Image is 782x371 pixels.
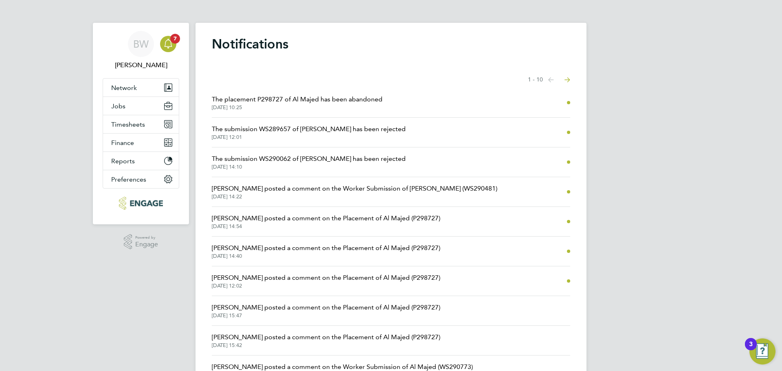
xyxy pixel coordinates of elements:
[170,34,180,44] span: 7
[103,115,179,133] button: Timesheets
[212,303,440,312] span: [PERSON_NAME] posted a comment on the Placement of Al Majed (P298727)
[103,170,179,188] button: Preferences
[212,213,440,230] a: [PERSON_NAME] posted a comment on the Placement of Al Majed (P298727)[DATE] 14:54
[212,184,497,193] span: [PERSON_NAME] posted a comment on the Worker Submission of [PERSON_NAME] (WS290481)
[212,154,406,164] span: The submission WS290062 of [PERSON_NAME] has been rejected
[212,164,406,170] span: [DATE] 14:10
[212,332,440,342] span: [PERSON_NAME] posted a comment on the Placement of Al Majed (P298727)
[111,102,125,110] span: Jobs
[212,184,497,200] a: [PERSON_NAME] posted a comment on the Worker Submission of [PERSON_NAME] (WS290481)[DATE] 14:22
[212,223,440,230] span: [DATE] 14:54
[528,76,543,84] span: 1 - 10
[212,213,440,223] span: [PERSON_NAME] posted a comment on the Placement of Al Majed (P298727)
[212,134,406,140] span: [DATE] 12:01
[124,234,158,250] a: Powered byEngage
[212,124,406,134] span: The submission WS289657 of [PERSON_NAME] has been rejected
[103,60,179,70] span: Bailey Wheatley
[528,72,570,88] nav: Select page of notifications list
[212,124,406,140] a: The submission WS289657 of [PERSON_NAME] has been rejected[DATE] 12:01
[119,197,163,210] img: henry-blue-logo-retina.png
[212,94,382,111] a: The placement P298727 of Al Majed has been abandoned[DATE] 10:25
[212,303,440,319] a: [PERSON_NAME] posted a comment on the Placement of Al Majed (P298727)[DATE] 15:47
[212,94,382,104] span: The placement P298727 of Al Majed has been abandoned
[111,121,145,128] span: Timesheets
[212,243,440,259] a: [PERSON_NAME] posted a comment on the Placement of Al Majed (P298727)[DATE] 14:40
[212,332,440,349] a: [PERSON_NAME] posted a comment on the Placement of Al Majed (P298727)[DATE] 15:42
[103,197,179,210] a: Go to home page
[212,193,497,200] span: [DATE] 14:22
[212,154,406,170] a: The submission WS290062 of [PERSON_NAME] has been rejected[DATE] 14:10
[103,134,179,151] button: Finance
[212,283,440,289] span: [DATE] 12:02
[103,152,179,170] button: Reports
[93,23,189,224] nav: Main navigation
[212,104,382,111] span: [DATE] 10:25
[212,312,440,319] span: [DATE] 15:47
[212,342,440,349] span: [DATE] 15:42
[133,39,149,49] span: BW
[749,344,753,355] div: 3
[111,139,134,147] span: Finance
[212,273,440,289] a: [PERSON_NAME] posted a comment on the Placement of Al Majed (P298727)[DATE] 12:02
[111,176,146,183] span: Preferences
[135,234,158,241] span: Powered by
[212,36,570,52] h1: Notifications
[111,157,135,165] span: Reports
[103,79,179,97] button: Network
[749,338,775,364] button: Open Resource Center, 3 new notifications
[212,253,440,259] span: [DATE] 14:40
[103,97,179,115] button: Jobs
[212,243,440,253] span: [PERSON_NAME] posted a comment on the Placement of Al Majed (P298727)
[135,241,158,248] span: Engage
[160,31,176,57] a: 7
[212,273,440,283] span: [PERSON_NAME] posted a comment on the Placement of Al Majed (P298727)
[103,31,179,70] a: BW[PERSON_NAME]
[111,84,137,92] span: Network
